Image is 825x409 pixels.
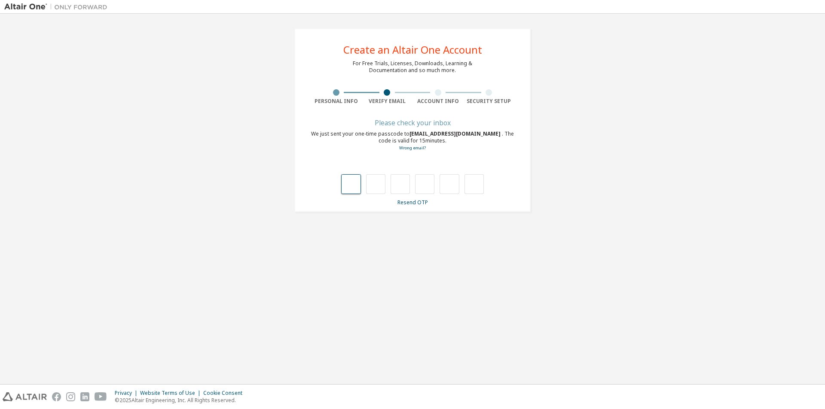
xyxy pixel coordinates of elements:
img: facebook.svg [52,392,61,401]
div: For Free Trials, Licenses, Downloads, Learning & Documentation and so much more. [353,60,472,74]
div: Personal Info [311,98,362,105]
div: Website Terms of Use [140,390,203,397]
img: linkedin.svg [80,392,89,401]
img: instagram.svg [66,392,75,401]
div: Create an Altair One Account [343,45,482,55]
a: Resend OTP [397,199,428,206]
div: Please check your inbox [311,120,514,125]
a: Go back to the registration form [399,145,426,151]
div: Verify Email [362,98,413,105]
div: Security Setup [464,98,515,105]
img: youtube.svg [95,392,107,401]
img: Altair One [4,3,112,11]
div: Privacy [115,390,140,397]
span: [EMAIL_ADDRESS][DOMAIN_NAME] [409,130,502,137]
div: Account Info [412,98,464,105]
img: altair_logo.svg [3,392,47,401]
div: Cookie Consent [203,390,247,397]
div: We just sent your one-time passcode to . The code is valid for 15 minutes. [311,130,514,151]
p: © 2025 Altair Engineering, Inc. All Rights Reserved. [115,397,247,404]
